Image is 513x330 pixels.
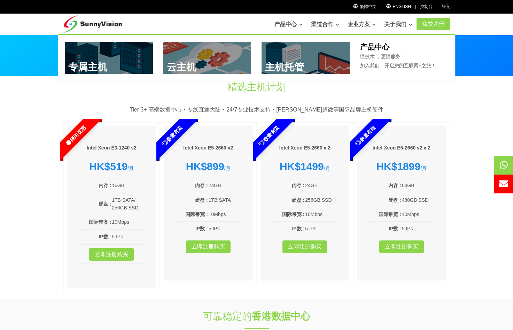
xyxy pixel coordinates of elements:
b: 内存 : [292,183,305,188]
div: /月 [78,160,146,173]
strong: 香港数据中心 [252,311,310,322]
a: 渠道合作 [311,17,339,31]
td: 1TB SATA/ 256GB SSD [111,196,146,212]
td: 10Mbps [402,210,436,218]
a: 繁體中文 [353,4,377,9]
td: 5 IPs [402,224,436,233]
div: 产品中心 [58,34,455,82]
a: 免费注册 [417,18,450,30]
a: 企业方案 [348,17,376,31]
a: 登入 [442,4,450,9]
a: 立即注册购买 [89,248,134,261]
strong: HK$1499 [280,161,324,172]
b: 国际带宽 : [185,212,208,217]
h1: 可靠稳定的 [141,309,373,323]
strong: HK$899 [186,161,224,172]
b: IP数 : [292,226,304,231]
b: 内存 : [388,183,401,188]
b: 产品中心 [360,43,389,51]
b: 国际带宽 : [379,212,401,217]
b: IP数 : [389,226,401,231]
h6: Intel Xeon E5-2660 v2 x 2 [367,145,436,152]
a: 立即注册购买 [186,240,231,253]
a: 控制台 [420,4,433,9]
h6: Intel Xeon E5-2660 x 2 [271,145,339,152]
b: 硬盘 : [99,201,111,207]
li: | [380,3,381,10]
td: 24GB [305,181,339,190]
td: 10Mbps [111,218,146,226]
td: 5 IPs [305,224,339,233]
a: English [386,4,411,9]
b: 国际带宽 : [282,212,305,217]
td: 1TB SATA [208,196,242,204]
li: | [415,3,416,10]
span: 数量有限 [239,107,298,165]
b: IP数 : [99,234,111,239]
b: IP数 : [195,226,208,231]
td: 64GB [402,181,436,190]
a: 产品中心 [274,17,303,31]
b: 内存 : [99,183,111,188]
a: 关于我们 [384,17,412,31]
b: 硬盘 : [292,197,305,203]
h6: Intel Xeon E5-2660 x2 [174,145,242,152]
div: /月 [271,160,339,173]
b: 内存 : [195,183,208,188]
a: 立即注册购买 [379,240,424,253]
strong: HK$519 [89,161,127,172]
td: 5 IPs [208,224,242,233]
b: 硬盘 : [195,197,208,203]
div: /月 [367,160,436,173]
td: 16GB [111,181,146,190]
span: 数量有限 [336,107,395,165]
h1: 精选主机计划 [141,80,373,94]
strong: HK$1899 [376,161,420,172]
td: 256GB SSD [305,196,339,204]
p: Tier 3+ 高端数据中心・专线直通大陆・24/7专业技术支持・[PERSON_NAME]超微等国际品牌主机硬件 [63,105,450,114]
a: 立即注册购买 [282,240,327,253]
li: | [436,3,437,10]
span: 懂技术 ，更懂服务！ 加入我们，开启您的互联网+之旅！ [360,54,436,68]
span: 限时优惠 [46,107,104,165]
h6: Intel Xeon E3-1240 v2 [78,145,146,152]
td: 24GB [208,181,242,190]
span: 数量有限 [143,107,201,165]
td: 10Mbps [305,210,339,218]
div: /月 [174,160,242,173]
b: 国际带宽 : [89,219,111,225]
b: 硬盘 : [388,197,401,203]
td: 480GB SSD [402,196,436,204]
td: 5 IPs [111,232,146,241]
td: 10Mbps [208,210,242,218]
